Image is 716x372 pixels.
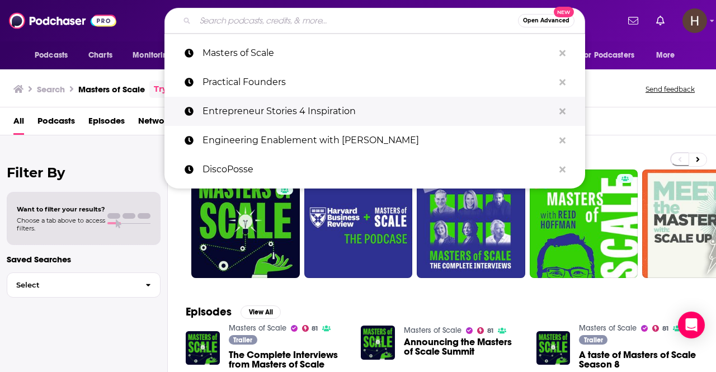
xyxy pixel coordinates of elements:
[164,39,585,68] a: Masters of Scale
[662,326,668,331] span: 81
[523,18,569,23] span: Open Advanced
[7,281,136,289] span: Select
[7,164,161,181] h2: Filter By
[642,84,698,94] button: Send feedback
[78,84,145,95] h3: Masters of Scale
[579,350,698,369] a: A taste of Masters of Scale Season 8
[195,12,518,30] input: Search podcasts, credits, & more...
[88,112,125,135] a: Episodes
[678,312,705,338] div: Open Intercom Messenger
[17,205,105,213] span: Want to filter your results?
[154,83,235,96] a: Try an exact match
[35,48,68,63] span: Podcasts
[229,323,286,333] a: Masters of Scale
[518,14,574,27] button: Open AdvancedNew
[584,337,603,343] span: Trailer
[186,331,220,365] img: The Complete Interviews from Masters of Scale
[202,68,554,97] p: Practical Founders
[202,126,554,155] p: Engineering Enablement with Abi
[361,326,395,360] img: Announcing the Masters of Scale Summit
[7,254,161,265] p: Saved Searches
[648,45,689,66] button: open menu
[9,10,116,31] img: Podchaser - Follow, Share and Rate Podcasts
[304,169,413,278] a: 5
[624,11,643,30] a: Show notifications dropdown
[404,326,461,335] a: Masters of Scale
[13,112,24,135] a: All
[652,11,669,30] a: Show notifications dropdown
[682,8,707,33] span: Logged in as M1ndsharePR
[138,112,176,135] a: Networks
[404,337,523,356] a: Announcing the Masters of Scale Summit
[229,350,348,369] a: The Complete Interviews from Masters of Scale
[312,326,318,331] span: 81
[37,112,75,135] a: Podcasts
[37,84,65,95] h3: Search
[477,327,493,334] a: 81
[302,325,318,332] a: 81
[573,45,651,66] button: open menu
[579,323,637,333] a: Masters of Scale
[17,216,105,232] span: Choose a tab above to access filters.
[164,97,585,126] a: Entrepreneur Stories 4 Inspiration
[164,68,585,97] a: Practical Founders
[536,331,571,365] img: A taste of Masters of Scale Season 8
[487,328,493,333] span: 81
[27,45,82,66] button: open menu
[7,272,161,298] button: Select
[191,169,300,278] a: 81
[581,48,634,63] span: For Podcasters
[202,97,554,126] p: Entrepreneur Stories 4 Inspiration
[233,337,252,343] span: Trailer
[186,305,281,319] a: EpisodesView All
[241,305,281,319] button: View All
[202,155,554,184] p: DiscoPosse
[88,48,112,63] span: Charts
[164,8,585,34] div: Search podcasts, credits, & more...
[164,126,585,155] a: Engineering Enablement with [PERSON_NAME]
[164,155,585,184] a: DiscoPosse
[133,48,172,63] span: Monitoring
[682,8,707,33] button: Show profile menu
[656,48,675,63] span: More
[81,45,119,66] a: Charts
[652,325,668,332] a: 81
[125,45,187,66] button: open menu
[554,7,574,17] span: New
[682,8,707,33] img: User Profile
[202,39,554,68] p: Masters of Scale
[186,305,232,319] h2: Episodes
